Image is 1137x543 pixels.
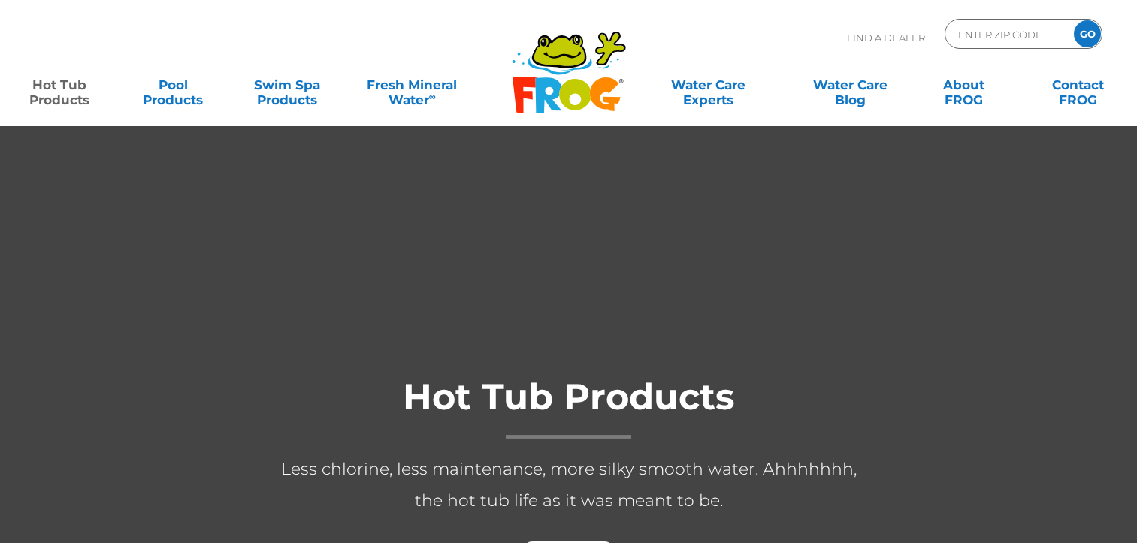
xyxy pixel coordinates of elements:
[847,19,925,56] p: Find A Dealer
[920,70,1008,100] a: AboutFROG
[1074,20,1101,47] input: GO
[429,91,436,102] sup: ∞
[637,70,780,100] a: Water CareExperts
[1033,70,1122,100] a: ContactFROG
[15,70,104,100] a: Hot TubProducts
[357,70,467,100] a: Fresh MineralWater∞
[806,70,894,100] a: Water CareBlog
[243,70,331,100] a: Swim SpaProducts
[129,70,218,100] a: PoolProducts
[268,454,869,517] p: Less chlorine, less maintenance, more silky smooth water. Ahhhhhhh, the hot tub life as it was me...
[957,23,1058,45] input: Zip Code Form
[268,377,869,439] h1: Hot Tub Products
